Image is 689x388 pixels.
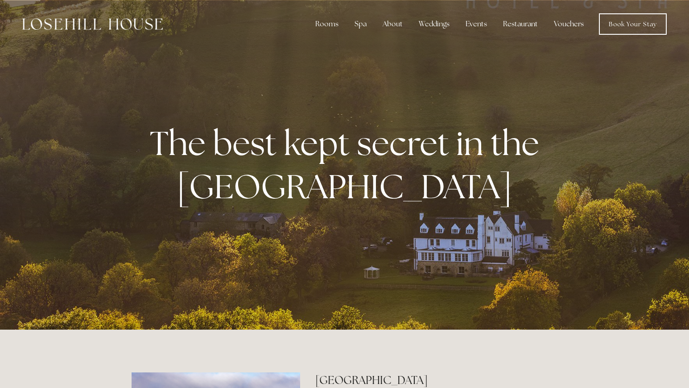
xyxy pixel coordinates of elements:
div: About [375,15,410,33]
img: Losehill House [22,18,163,30]
div: Events [458,15,494,33]
strong: The best kept secret in the [GEOGRAPHIC_DATA] [150,121,546,208]
div: Weddings [412,15,457,33]
div: Restaurant [496,15,545,33]
div: Rooms [308,15,346,33]
h2: [GEOGRAPHIC_DATA] [315,372,557,388]
a: Book Your Stay [599,13,667,35]
a: Vouchers [547,15,591,33]
div: Spa [347,15,374,33]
